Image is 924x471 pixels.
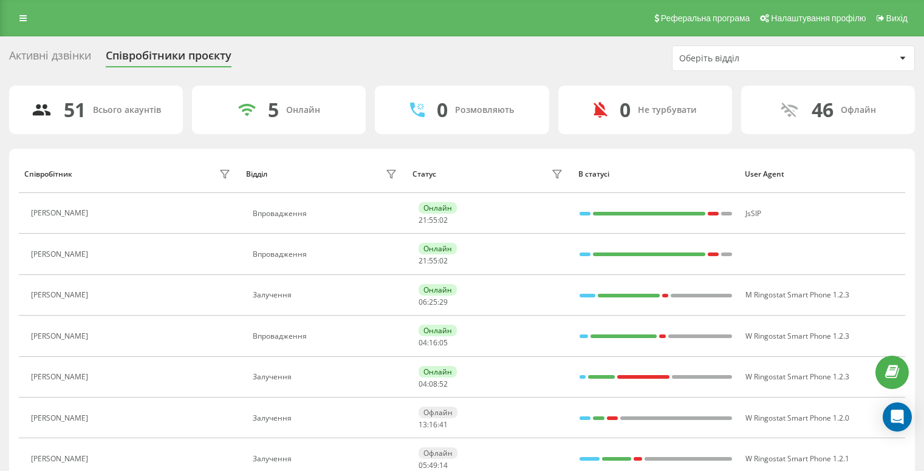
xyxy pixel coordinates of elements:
[429,419,437,430] span: 16
[439,460,448,470] span: 14
[412,170,436,178] div: Статус
[419,379,427,389] span: 04
[745,413,849,423] span: W Ringostat Smart Phone 1.2.0
[661,13,750,23] span: Реферальна програма
[745,453,849,464] span: W Ringostat Smart Phone 1.2.1
[620,98,631,121] div: 0
[419,461,448,470] div: : :
[455,105,514,115] div: Розмовляють
[31,373,91,381] div: [PERSON_NAME]
[419,339,448,347] div: : :
[419,419,427,430] span: 13
[439,379,448,389] span: 52
[31,332,91,341] div: [PERSON_NAME]
[253,373,400,381] div: Залучення
[253,209,400,218] div: Впровадження
[429,379,437,389] span: 08
[31,250,91,259] div: [PERSON_NAME]
[419,298,448,307] div: : :
[429,256,437,266] span: 55
[419,421,448,429] div: : :
[437,98,448,121] div: 0
[419,216,448,225] div: : :
[31,291,91,299] div: [PERSON_NAME]
[439,256,448,266] span: 02
[286,105,320,115] div: Онлайн
[31,414,91,422] div: [PERSON_NAME]
[883,402,912,432] div: Open Intercom Messenger
[745,371,849,382] span: W Ringostat Smart Phone 1.2.3
[31,209,91,217] div: [PERSON_NAME]
[429,215,437,225] span: 55
[439,297,448,307] span: 29
[439,215,448,225] span: 02
[419,337,427,348] span: 04
[886,13,908,23] span: Вихід
[419,202,457,214] div: Онлайн
[419,407,457,418] div: Офлайн
[93,105,161,115] div: Всього акаунтів
[745,208,761,219] span: JsSIP
[253,250,400,259] div: Впровадження
[419,284,457,296] div: Онлайн
[246,170,267,178] div: Відділ
[439,337,448,348] span: 05
[419,257,448,265] div: : :
[429,337,437,348] span: 16
[638,105,697,115] div: Не турбувати
[419,460,427,470] span: 05
[64,98,86,121] div: 51
[253,414,400,422] div: Залучення
[106,49,231,68] div: Співробітники проєкту
[24,170,72,178] div: Співробітник
[419,297,427,307] span: 06
[253,332,400,341] div: Впровадження
[31,455,91,463] div: [PERSON_NAME]
[9,49,91,68] div: Активні дзвінки
[419,447,457,459] div: Офлайн
[439,419,448,430] span: 41
[419,243,457,254] div: Онлайн
[419,366,457,378] div: Онлайн
[419,256,427,266] span: 21
[679,53,824,64] div: Оберіть відділ
[419,215,427,225] span: 21
[429,297,437,307] span: 25
[429,460,437,470] span: 49
[812,98,833,121] div: 46
[419,325,457,336] div: Онлайн
[745,290,849,300] span: M Ringostat Smart Phone 1.2.3
[578,170,733,178] div: В статусі
[253,291,400,299] div: Залучення
[745,170,900,178] div: User Agent
[419,380,448,388] div: : :
[253,455,400,463] div: Залучення
[268,98,279,121] div: 5
[841,105,876,115] div: Офлайн
[771,13,866,23] span: Налаштування профілю
[745,331,849,341] span: W Ringostat Smart Phone 1.2.3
